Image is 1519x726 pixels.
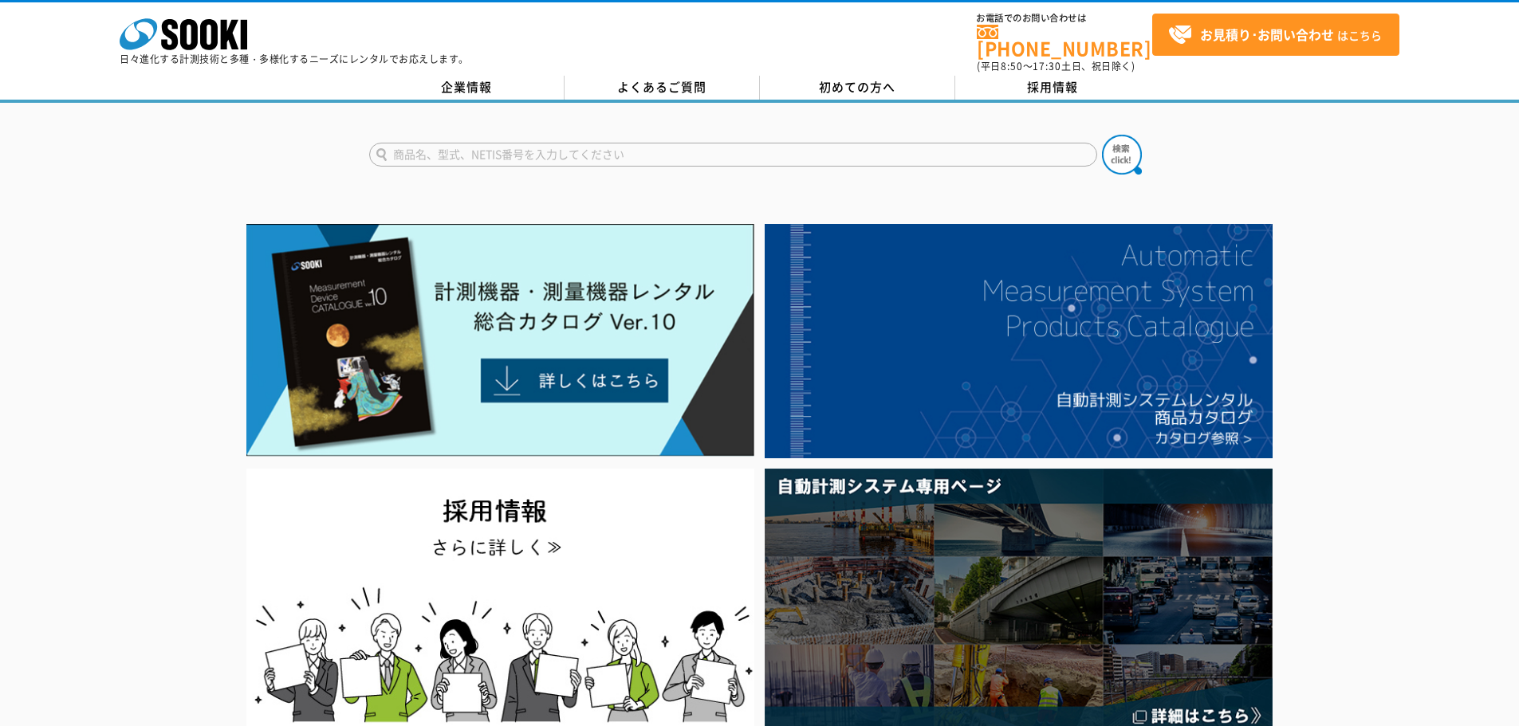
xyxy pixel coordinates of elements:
[760,76,955,100] a: 初めての方へ
[977,14,1152,23] span: お電話でのお問い合わせは
[1033,59,1061,73] span: 17:30
[246,224,754,457] img: Catalog Ver10
[369,143,1097,167] input: 商品名、型式、NETIS番号を入力してください
[565,76,760,100] a: よくあるご質問
[819,78,895,96] span: 初めての方へ
[1200,25,1334,44] strong: お見積り･お問い合わせ
[1001,59,1023,73] span: 8:50
[1152,14,1399,56] a: お見積り･お問い合わせはこちら
[977,25,1152,57] a: [PHONE_NUMBER]
[1168,23,1382,47] span: はこちら
[955,76,1151,100] a: 採用情報
[1102,135,1142,175] img: btn_search.png
[765,224,1273,458] img: 自動計測システムカタログ
[120,54,469,64] p: 日々進化する計測技術と多種・多様化するニーズにレンタルでお応えします。
[369,76,565,100] a: 企業情報
[977,59,1135,73] span: (平日 ～ 土日、祝日除く)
